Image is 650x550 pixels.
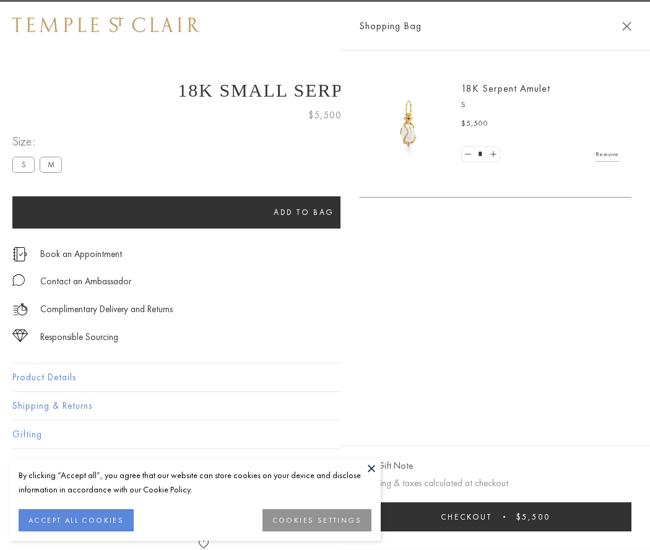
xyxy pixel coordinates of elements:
img: Temple St. Clair [12,17,199,32]
button: Shipping & Returns [12,392,638,420]
div: By clicking “Accept all”, you agree that our website can store cookies on your device and disclos... [19,468,371,497]
img: icon_appointment.svg [12,247,27,261]
a: Set quantity to 2 [487,147,499,162]
button: Checkout $5,500 [359,502,631,531]
a: Remove [596,147,619,161]
button: Close Shopping Bag [622,22,631,31]
img: P51836-E11SERPPV [371,87,446,161]
a: Book an Appointment [40,247,122,261]
div: Contact an Ambassador [40,274,131,289]
button: COOKIES SETTINGS [262,509,371,531]
button: ACCEPT ALL COOKIES [19,509,134,531]
button: Add to bag [12,196,596,229]
a: 18K Serpent Amulet [461,82,550,95]
a: Set quantity to 0 [462,147,474,162]
button: Product Details [12,364,638,391]
span: $5,500 [516,512,550,522]
img: icon_delivery.svg [12,302,28,317]
p: S [461,99,619,111]
span: Size: [12,131,67,152]
span: Add to bag [274,207,334,217]
div: Responsible Sourcing [40,330,118,345]
span: $5,500 [461,118,488,130]
span: Shopping Bag [359,18,422,34]
button: Gifting [12,421,638,448]
span: $5,500 [308,107,342,123]
label: S [12,157,35,172]
img: MessageIcon-01_2.svg [12,274,25,286]
label: M [40,157,62,172]
img: icon_sourcing.svg [12,330,28,342]
span: Checkout [441,512,492,522]
p: Shipping & taxes calculated at checkout [359,476,631,491]
button: Add Gift Note [359,458,413,474]
h1: 18K Small Serpent Amulet [12,80,638,101]
p: Complimentary Delivery and Returns [40,302,173,317]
